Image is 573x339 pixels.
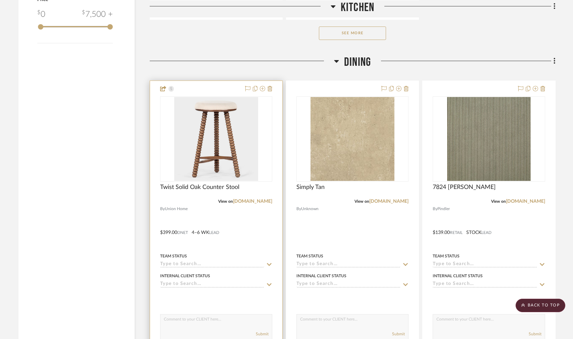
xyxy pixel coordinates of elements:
[174,97,258,181] img: Twist Solid Oak Counter Stool
[491,199,506,203] span: View on
[160,206,165,212] span: By
[516,299,565,312] scroll-to-top-button: BACK TO TOP
[529,331,541,337] button: Submit
[311,97,394,181] img: Simply Tan
[433,253,460,259] div: Team Status
[433,206,437,212] span: By
[233,199,272,204] a: [DOMAIN_NAME]
[301,206,319,212] span: Unknown
[433,184,496,191] span: 7824 [PERSON_NAME]
[319,27,386,40] button: See More
[160,261,264,268] input: Type to Search…
[160,97,272,181] div: 0
[37,8,45,20] div: 0
[296,281,400,288] input: Type to Search…
[437,206,450,212] span: Pindler
[296,273,346,279] div: Internal Client Status
[433,273,483,279] div: Internal Client Status
[447,97,531,181] img: 7824 Jones - Fern
[344,55,371,69] span: Dining
[256,331,269,337] button: Submit
[296,184,325,191] span: Simply Tan
[369,199,409,204] a: [DOMAIN_NAME]
[160,281,264,288] input: Type to Search…
[82,8,113,20] div: 7,500 +
[392,331,405,337] button: Submit
[296,253,323,259] div: Team Status
[433,281,537,288] input: Type to Search…
[296,261,400,268] input: Type to Search…
[506,199,545,204] a: [DOMAIN_NAME]
[160,273,210,279] div: Internal Client Status
[160,184,239,191] span: Twist Solid Oak Counter Stool
[160,253,187,259] div: Team Status
[296,206,301,212] span: By
[433,261,537,268] input: Type to Search…
[165,206,188,212] span: Union Home
[218,199,233,203] span: View on
[354,199,369,203] span: View on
